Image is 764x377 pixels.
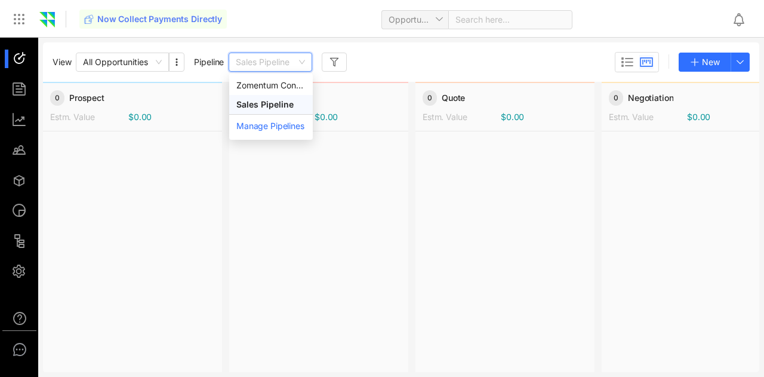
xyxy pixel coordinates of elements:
span: 0 [50,90,64,106]
span: Now Collect Payments Directly [97,13,222,25]
span: Sales Pipeline [236,53,305,71]
span: Opportunity [389,11,442,29]
div: Notifications [732,5,756,33]
span: View [53,56,71,68]
div: Sales Pipeline [236,98,306,111]
span: Negotiation [628,92,673,104]
span: $0.00 [315,111,338,123]
span: Prospect [69,92,104,104]
img: Zomentum Logo [38,11,56,29]
span: Manage Pipelines [236,121,304,131]
span: Estm. Value [50,112,94,122]
div: Zomentum Connect Pipeline [229,76,313,95]
span: New [702,56,720,69]
span: $0.00 [501,111,524,123]
span: Estm. Value [609,112,653,122]
div: Sales Pipeline [229,95,313,114]
span: Quote [442,92,465,104]
div: Zomentum Connect Pipeline [236,79,306,92]
span: $0.00 [128,111,152,123]
button: Now Collect Payments Directly [79,10,227,29]
span: Pipeline [194,56,224,68]
span: Estm. Value [423,112,467,122]
span: $0.00 [687,111,710,123]
button: New [679,53,731,72]
span: 0 [609,90,623,106]
span: 0 [423,90,437,106]
span: All Opportunities [83,53,162,71]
